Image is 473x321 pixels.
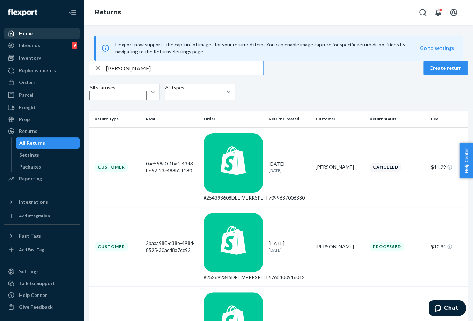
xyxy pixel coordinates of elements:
a: Settings [16,149,80,160]
a: Prep [4,114,80,125]
th: RMA [143,111,201,127]
div: Give Feedback [19,304,53,311]
a: Packages [16,161,80,172]
img: Flexport logo [8,9,37,16]
div: Prep [19,116,30,123]
button: Create return [423,61,468,75]
th: Fee [428,111,468,127]
div: 9 [72,42,77,49]
a: Add Integration [4,210,80,222]
div: 0ae558a0-1ba4-4343-be52-23c488b21180 [146,160,198,174]
iframe: Opens a widget where you can chat to one of our agents [429,300,466,318]
div: Add Fast Tag [19,247,44,253]
div: Reporting [19,175,42,182]
a: Returns [4,126,80,137]
div: Settings [19,151,39,158]
div: All types [165,84,222,91]
a: Replenishments [4,65,80,76]
div: Replenishments [19,67,56,74]
div: Returns [19,128,37,135]
button: Integrations [4,196,80,208]
div: Inventory [19,54,41,61]
th: Customer [313,111,367,127]
div: Parcel [19,91,34,98]
td: $11.29 [428,127,468,207]
button: Give Feedback [4,301,80,313]
button: Open Search Box [416,6,430,20]
div: Customer [95,163,128,171]
div: Home [19,30,33,37]
div: Processed [370,242,404,251]
div: [PERSON_NAME] [316,164,364,171]
div: Settings [19,268,39,275]
p: [DATE] [268,247,310,253]
button: Fast Tags [4,230,80,241]
input: All statuses [89,91,147,100]
div: Inbounds [19,42,40,49]
div: Orders [19,79,36,86]
th: Return Created [266,111,312,127]
div: [PERSON_NAME] [316,243,364,250]
div: [DATE] [268,240,310,253]
a: Inbounds9 [4,40,80,51]
a: Freight [4,102,80,113]
a: Inventory [4,52,80,64]
div: Talk to Support [19,280,55,287]
input: Search returns by rma, id, tracking number [106,61,263,75]
a: Returns [95,8,121,16]
button: Help Center [459,143,473,178]
div: 2baaa980-d38e-498d-8525-30acd8a7cc92 [146,240,198,254]
th: Order [201,111,266,127]
a: Reporting [4,173,80,184]
div: All statuses [89,84,147,91]
div: Freight [19,104,36,111]
p: [DATE] [268,167,310,173]
span: Flexport now supports the capture of images for your returned items. [115,42,266,47]
a: Orders [4,77,80,88]
div: Packages [19,163,41,170]
a: Settings [4,266,80,277]
div: #254393608DELIVERRSPLIT7099637006380 [204,194,263,201]
ol: breadcrumbs [89,2,127,23]
div: Add Integration [19,213,50,219]
div: #252692345DELIVERRSPLIT6765400916012 [204,274,263,281]
div: All Returns [19,140,45,147]
button: Open account menu [446,6,460,20]
input: All types [165,91,222,100]
div: Customer [95,242,128,251]
button: Open notifications [431,6,445,20]
td: $10.94 [428,207,468,286]
button: Close Navigation [66,6,80,20]
div: [DATE] [268,160,310,173]
div: Integrations [19,199,48,206]
a: Add Fast Tag [4,244,80,255]
a: Help Center [4,290,80,301]
button: Talk to Support [4,278,80,289]
div: Canceled [370,163,401,171]
div: Help Center [19,292,47,299]
a: Home [4,28,80,39]
th: Return status [367,111,428,127]
th: Return Type [89,111,143,127]
a: Parcel [4,89,80,100]
button: Go to settings [420,45,454,52]
div: Fast Tags [19,232,41,239]
a: All Returns [16,137,80,149]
